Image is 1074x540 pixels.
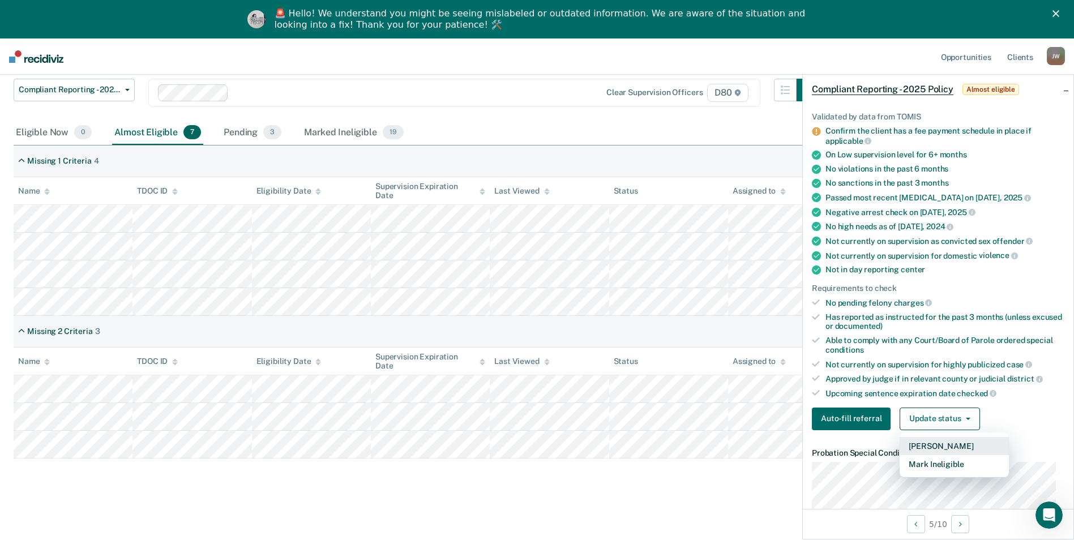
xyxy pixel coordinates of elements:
[992,237,1033,246] span: offender
[825,207,1064,217] div: Negative arrest check on [DATE],
[494,357,549,366] div: Last Viewed
[825,374,1064,384] div: Approved by judge if in relevant county or judicial
[247,10,266,28] img: Profile image for Kim
[733,186,786,196] div: Assigned to
[825,336,1064,355] div: Able to comply with any Court/Board of Parole ordered special
[825,178,1064,188] div: No sanctions in the past 3
[979,251,1018,260] span: violence
[825,164,1064,174] div: No violations in the past 6
[27,156,91,166] div: Missing 1 Criteria
[812,284,1064,293] div: Requirements to check
[256,357,322,366] div: Eligibility Date
[825,126,1064,145] div: Confirm the client has a fee payment schedule in place if applicable
[894,298,932,307] span: charges
[812,408,891,430] button: Auto-fill referral
[825,192,1064,203] div: Passed most recent [MEDICAL_DATA] on [DATE],
[825,251,1064,261] div: Not currently on supervision for domestic
[1004,193,1031,202] span: 2025
[95,327,100,336] div: 3
[825,312,1064,332] div: Has reported as instructed for the past 3 months (unless excused or
[1036,502,1063,529] iframe: Intercom live chat
[614,186,638,196] div: Status
[900,437,1009,455] button: [PERSON_NAME]
[957,389,996,398] span: checked
[825,265,1064,275] div: Not in day reporting
[812,84,953,95] span: Compliant Reporting - 2025 Policy
[606,88,703,97] div: Clear supervision officers
[940,150,967,159] span: months
[812,448,1064,458] dt: Probation Special Conditions
[825,345,864,354] span: conditions
[907,515,925,533] button: Previous Opportunity
[825,359,1064,370] div: Not currently on supervision for highly publicized
[112,121,203,145] div: Almost Eligible
[948,208,975,217] span: 2025
[9,50,63,63] img: Recidiviz
[921,164,948,173] span: months
[962,84,1019,95] span: Almost eligible
[825,221,1064,232] div: No high needs as of [DATE],
[939,38,994,75] a: Opportunities
[1007,360,1032,369] span: case
[835,322,883,331] span: documented)
[825,236,1064,246] div: Not currently on supervision as convicted sex
[900,408,979,430] button: Update status
[803,509,1073,539] div: 5 / 10
[951,515,969,533] button: Next Opportunity
[812,408,895,430] a: Navigate to form link
[221,121,284,145] div: Pending
[375,182,485,201] div: Supervision Expiration Date
[614,357,638,366] div: Status
[18,186,50,196] div: Name
[926,222,953,231] span: 2024
[1007,374,1043,383] span: district
[256,186,322,196] div: Eligibility Date
[1052,10,1064,17] div: Close
[825,298,1064,308] div: No pending felony
[19,85,121,95] span: Compliant Reporting - 2025 Policy
[812,112,1064,122] div: Validated by data from TOMIS
[375,352,485,371] div: Supervision Expiration Date
[1047,47,1065,65] div: J W
[383,125,404,140] span: 19
[183,125,201,140] span: 7
[137,186,178,196] div: TDOC ID
[94,156,99,166] div: 4
[803,71,1073,108] div: Compliant Reporting - 2025 PolicyAlmost eligible
[263,125,281,140] span: 3
[14,121,94,145] div: Eligible Now
[302,121,405,145] div: Marked Ineligible
[27,327,92,336] div: Missing 2 Criteria
[707,84,748,102] span: D80
[733,357,786,366] div: Assigned to
[1005,38,1036,75] a: Clients
[900,455,1009,473] button: Mark Ineligible
[494,186,549,196] div: Last Viewed
[137,357,178,366] div: TDOC ID
[74,125,92,140] span: 0
[18,357,50,366] div: Name
[901,265,925,274] span: center
[825,150,1064,160] div: On Low supervision level for 6+
[921,178,948,187] span: months
[825,388,1064,398] div: Upcoming sentence expiration date
[275,8,809,31] div: 🚨 Hello! We understand you might be seeing mislabeled or outdated information. We are aware of th...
